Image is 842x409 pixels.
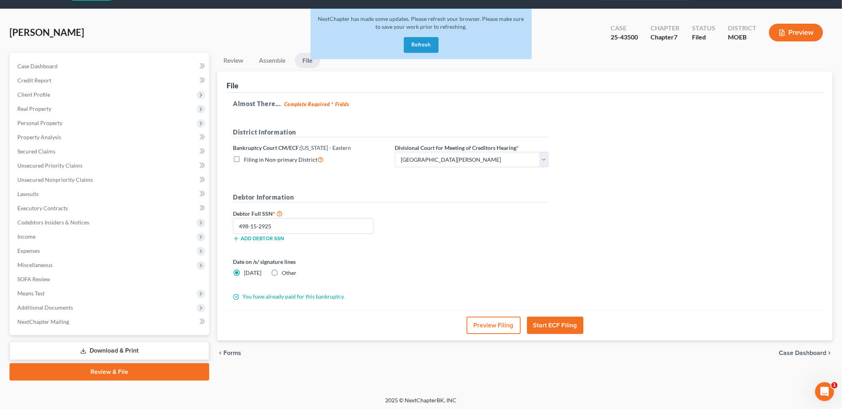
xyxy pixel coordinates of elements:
span: Executory Contracts [17,205,68,211]
a: Assemble [253,53,292,68]
a: Executory Contracts [11,201,209,215]
span: Unsecured Priority Claims [17,162,83,169]
div: Chapter [651,33,679,42]
i: chevron_right [826,350,833,356]
a: Case Dashboard chevron_right [779,350,833,356]
span: [US_STATE] - Eastern [300,144,351,151]
div: MOEB [728,33,756,42]
span: Case Dashboard [17,63,58,69]
button: Refresh [404,37,439,53]
a: SOFA Review [11,272,209,286]
i: chevron_left [217,350,223,356]
div: You have already paid for this bankruptcy. [229,293,553,301]
span: NextChapter Mailing [17,318,69,325]
span: Income [17,233,36,240]
span: Secured Claims [17,148,55,155]
a: Review [217,53,249,68]
div: Status [692,24,715,33]
span: Miscellaneous [17,261,53,268]
a: Unsecured Nonpriority Claims [11,173,209,187]
span: Other [282,269,296,276]
label: Date on /s/ signature lines [233,258,387,266]
div: 25-43500 [611,33,638,42]
label: Bankruptcy Court CM/ECF: [233,144,351,152]
label: Debtor Full SSN [229,209,391,218]
span: Credit Report [17,77,51,84]
div: Filed [692,33,715,42]
button: Preview [769,24,823,41]
span: Client Profile [17,91,50,98]
input: XXX-XX-XXXX [233,218,373,234]
button: chevron_left Forms [217,350,252,356]
div: District [728,24,756,33]
span: Forms [223,350,241,356]
label: Divisional Court for Meeting of Creditors Hearing [395,144,519,152]
a: Case Dashboard [11,59,209,73]
iframe: Intercom live chat [815,382,834,401]
span: NextChapter has made some updates. Please refresh your browser. Please make sure to save your wor... [318,15,524,30]
h5: Almost There... [233,99,817,108]
span: 1 [831,382,838,388]
span: Case Dashboard [779,350,826,356]
button: Start ECF Filing [527,317,583,334]
span: SOFA Review [17,276,50,282]
a: Download & Print [9,342,209,360]
h5: Debtor Information [233,192,549,202]
a: Credit Report [11,73,209,88]
span: 7 [674,33,677,41]
span: Property Analysis [17,134,61,140]
span: Additional Documents [17,304,73,311]
span: [PERSON_NAME] [9,26,84,38]
div: Chapter [651,24,679,33]
a: Property Analysis [11,130,209,144]
span: Expenses [17,247,40,254]
a: NextChapter Mailing [11,315,209,329]
span: Personal Property [17,120,62,126]
button: Add debtor SSN [233,235,284,242]
a: Review & File [9,363,209,381]
button: Preview Filing [467,317,521,334]
a: Secured Claims [11,144,209,159]
div: File [227,81,238,90]
span: [DATE] [244,269,261,276]
a: File [295,53,320,68]
span: Real Property [17,105,51,112]
a: Lawsuits [11,187,209,201]
span: Lawsuits [17,190,39,197]
div: Case [611,24,638,33]
span: Unsecured Nonpriority Claims [17,176,93,183]
span: Means Test [17,290,45,297]
span: Codebtors Insiders & Notices [17,219,89,226]
span: Filing in Non-primary District [244,156,317,163]
a: Unsecured Priority Claims [11,159,209,173]
strong: Complete Required * Fields [284,101,349,107]
h5: District Information [233,127,549,137]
